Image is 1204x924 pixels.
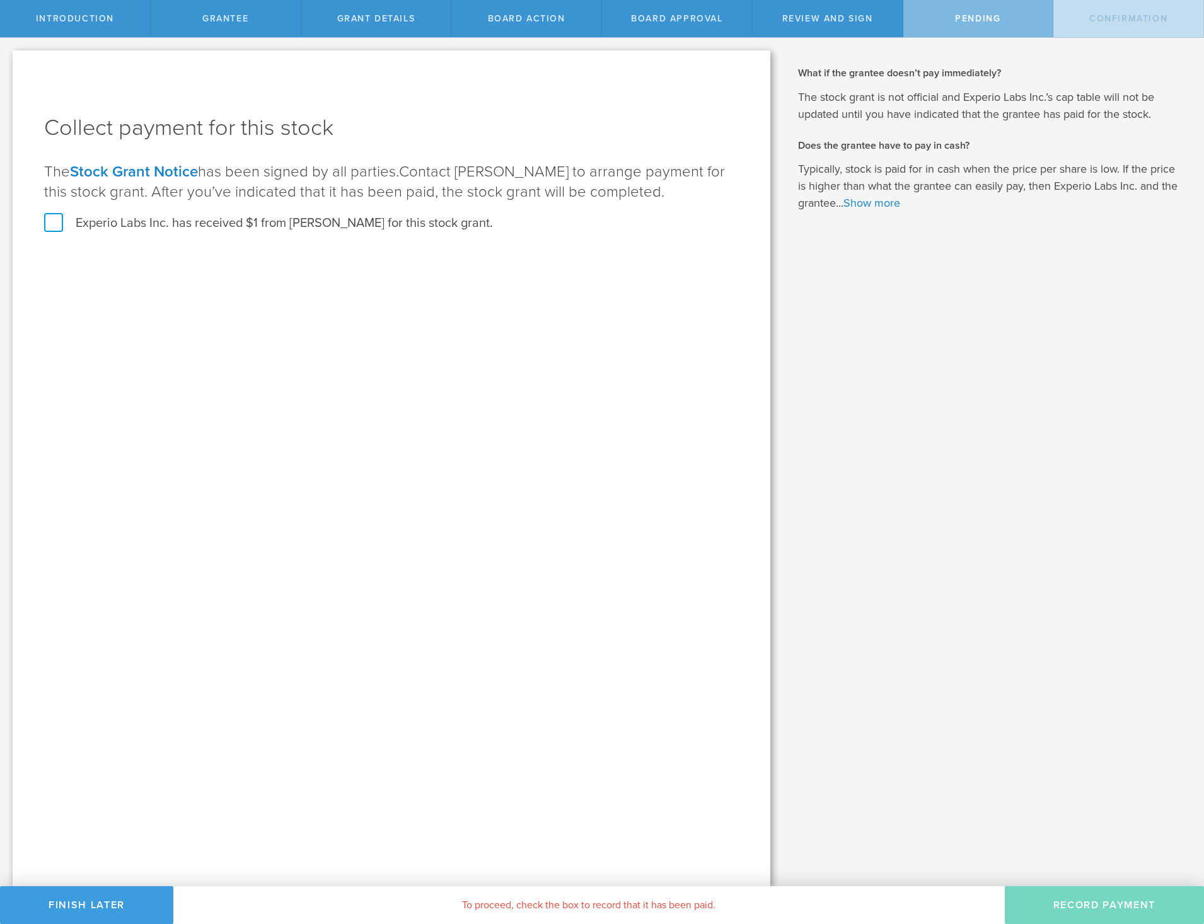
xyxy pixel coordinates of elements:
[843,196,900,210] a: Show more
[798,139,1186,153] h2: Does the grantee have to pay in cash?
[798,161,1186,212] p: Typically, stock is paid for in cash when the price per share is low. If the price is higher than...
[488,13,565,24] span: Board Action
[462,899,715,911] span: To proceed, check the box to record that it has been paid.
[70,163,198,181] a: Stock Grant Notice
[798,66,1186,80] h2: What if the grantee doesn’t pay immediately?
[44,113,739,143] h1: Collect payment for this stock
[955,13,1000,24] span: Pending
[782,13,873,24] span: Review and Sign
[36,13,114,24] span: Introduction
[1089,13,1167,24] span: Confirmation
[798,89,1186,123] p: The stock grant is not official and Experio Labs Inc.’s cap table will not be updated until you h...
[1141,826,1204,886] iframe: Chat Widget
[631,13,722,24] span: Board Approval
[1005,886,1204,924] button: Record Payment
[202,13,248,24] span: Grantee
[337,13,415,24] span: Grant Details
[44,215,493,231] label: Experio Labs Inc. has received $1 from [PERSON_NAME] for this stock grant.
[44,162,739,202] p: The has been signed by all parties.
